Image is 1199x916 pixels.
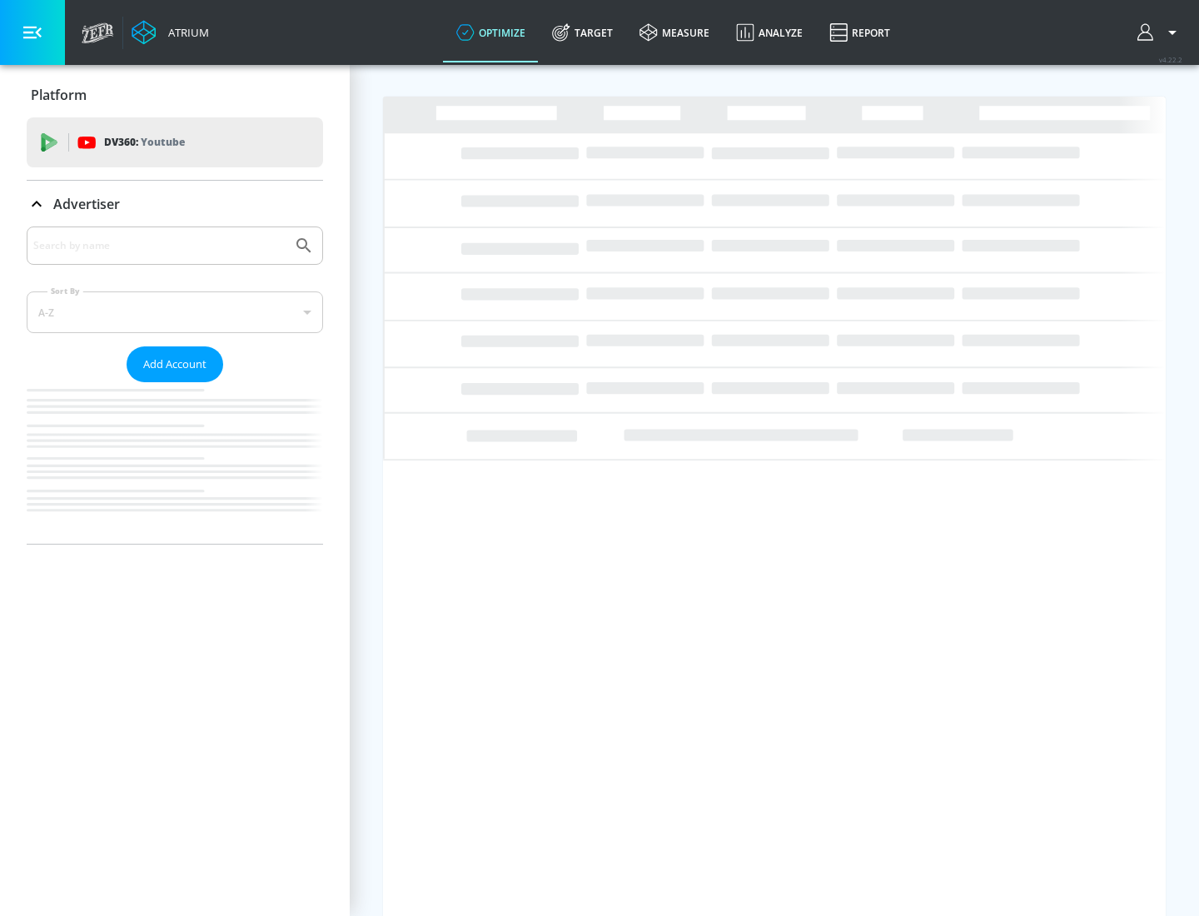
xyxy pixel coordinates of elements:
[141,133,185,151] p: Youtube
[27,291,323,333] div: A-Z
[626,2,723,62] a: measure
[27,72,323,118] div: Platform
[127,346,223,382] button: Add Account
[539,2,626,62] a: Target
[723,2,816,62] a: Analyze
[27,227,323,544] div: Advertiser
[162,25,209,40] div: Atrium
[1159,55,1182,64] span: v 4.22.2
[104,133,185,152] p: DV360:
[132,20,209,45] a: Atrium
[31,86,87,104] p: Platform
[27,382,323,544] nav: list of Advertiser
[33,235,286,256] input: Search by name
[47,286,83,296] label: Sort By
[143,355,206,374] span: Add Account
[816,2,903,62] a: Report
[27,117,323,167] div: DV360: Youtube
[27,181,323,227] div: Advertiser
[443,2,539,62] a: optimize
[53,195,120,213] p: Advertiser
